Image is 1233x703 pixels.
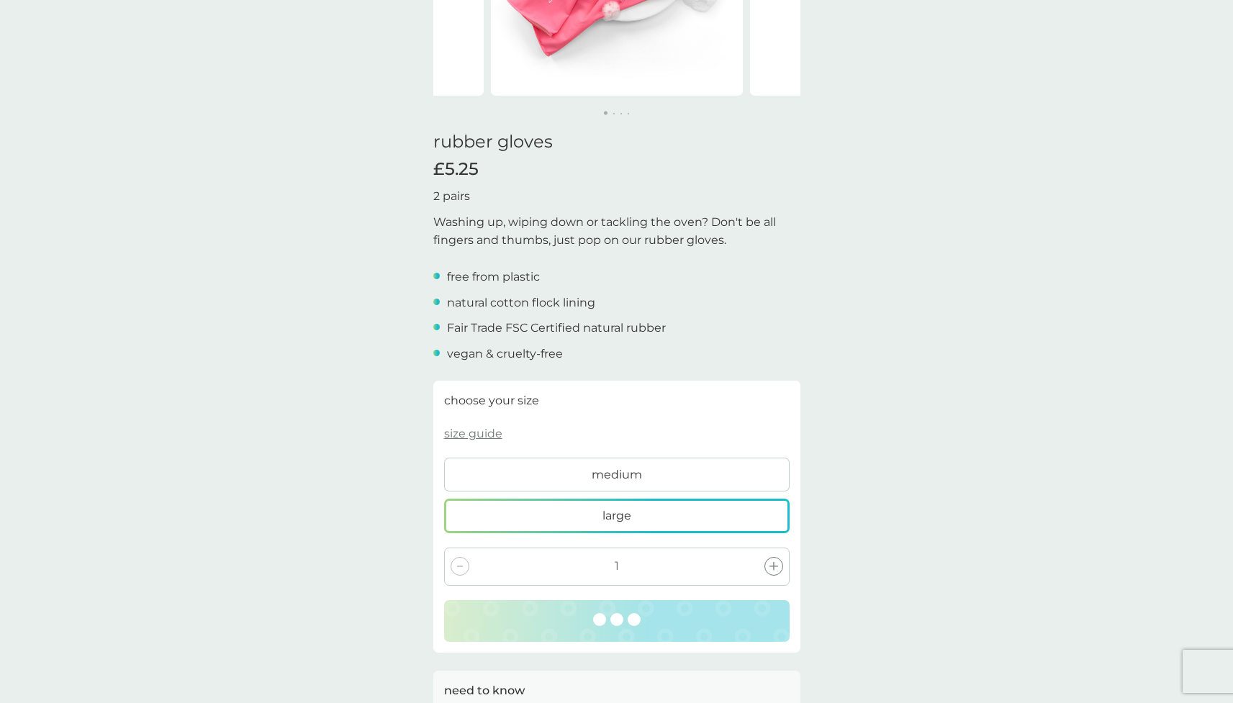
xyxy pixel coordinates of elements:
p: choose your size [444,391,539,410]
span: large [602,507,631,525]
p: 1 [615,557,619,576]
span: £5.25 [433,159,479,180]
p: 2 pairs [433,187,800,206]
h3: need to know [444,681,525,700]
p: natural cotton flock lining [447,294,595,312]
p: free from plastic [447,268,540,286]
p: Washing up, wiping down or tackling the oven? Don't be all fingers and thumbs, just pop on our ru... [433,213,800,250]
p: size guide [444,425,502,443]
p: Fair Trade FSC Certified natural rubber [447,319,666,337]
h1: rubber gloves [433,132,800,153]
p: vegan & cruelty-free [447,345,563,363]
span: medium [592,466,642,484]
